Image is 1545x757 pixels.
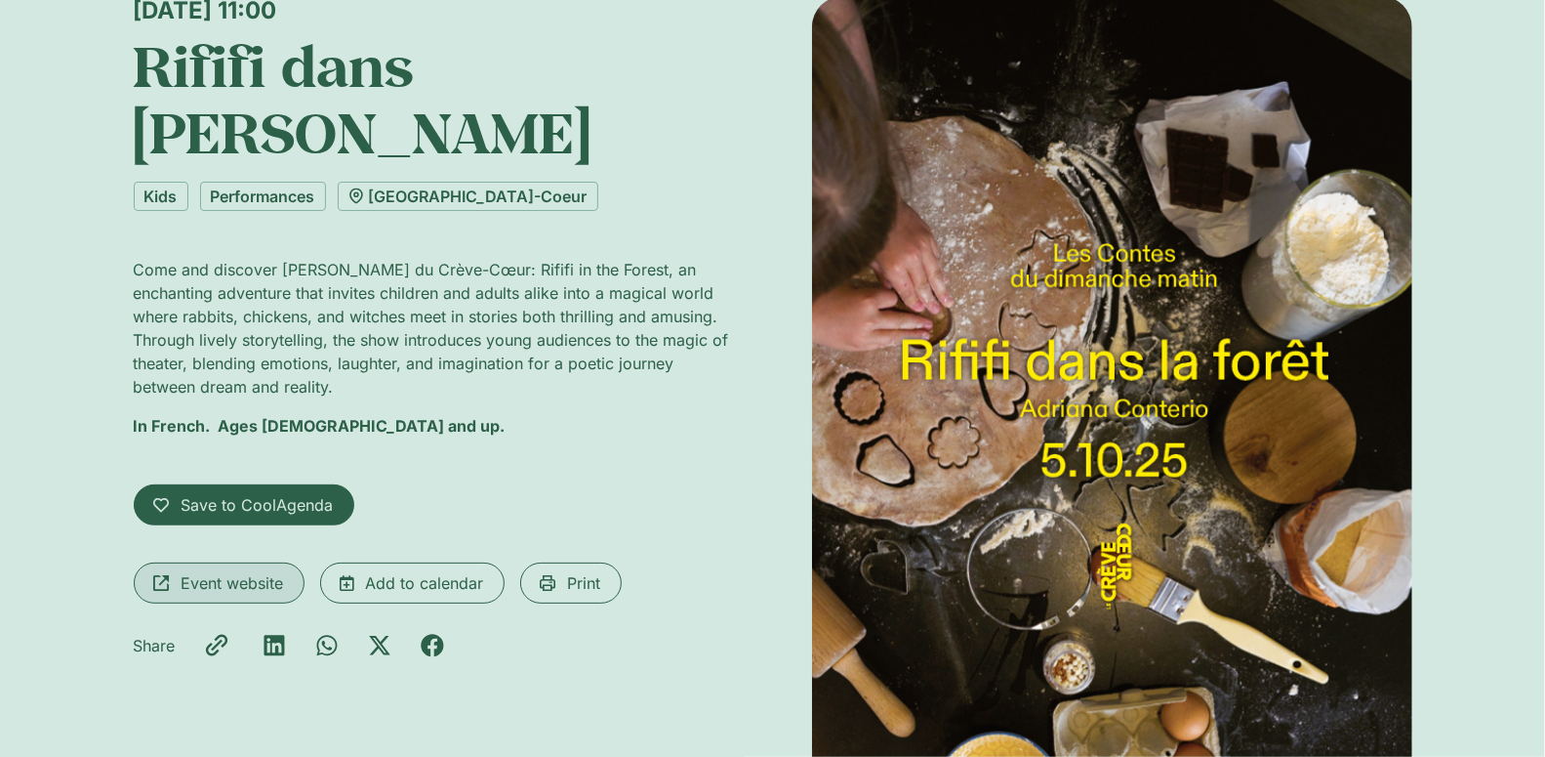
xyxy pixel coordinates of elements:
[320,563,505,604] a: Add to calendar
[366,571,484,595] span: Add to calendar
[568,571,601,595] span: Print
[263,634,286,657] div: Share on linkedin
[182,493,334,517] span: Save to CoolAgenda
[134,32,734,166] h1: Rififi dans [PERSON_NAME]
[182,571,284,595] span: Event website
[421,634,444,657] div: Share on facebook
[368,634,391,657] div: Share on x-twitter
[134,563,305,604] a: Event website
[200,182,326,211] a: Performances
[338,182,598,211] a: [GEOGRAPHIC_DATA]-Coeur
[520,563,622,604] a: Print
[134,416,506,436] strong: In French. Ages [DEMOGRAPHIC_DATA] and up.
[134,182,188,211] a: Kids
[315,634,339,657] div: Share on whatsapp
[134,634,176,657] p: Share
[134,258,734,399] p: Come and discover [PERSON_NAME] du Crève-Cœur: Rififi in the Forest, an enchanting adventure that...
[134,484,354,526] a: Save to CoolAgenda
